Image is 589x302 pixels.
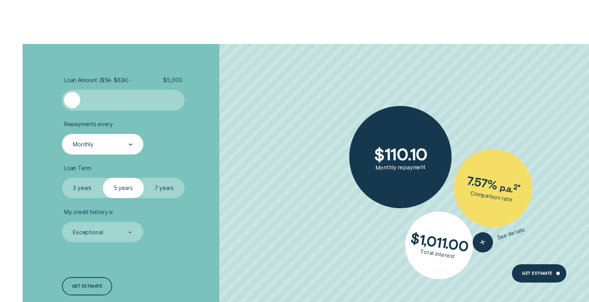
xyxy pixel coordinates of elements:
[73,141,93,148] div: Monthly
[64,209,113,216] span: My credit history is
[64,77,129,84] span: Loan Amount ( $5k - $63k )
[103,178,144,198] label: 5 years
[64,165,91,172] span: Loan Term
[470,219,527,255] button: See details
[496,226,525,241] span: See details
[62,277,113,295] a: Get estimate
[64,121,113,128] span: Repayments every
[144,178,185,198] label: 7 years
[163,77,182,84] span: $ 5,000
[62,178,103,198] label: 3 years
[512,264,566,283] a: Get Estimate
[73,229,103,236] div: Exceptional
